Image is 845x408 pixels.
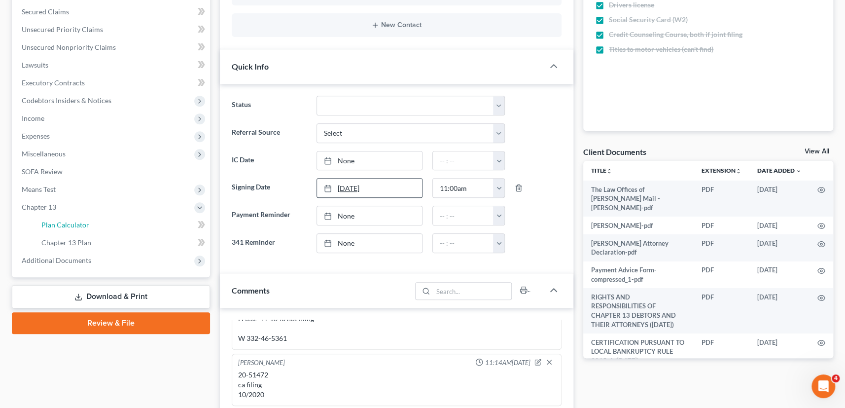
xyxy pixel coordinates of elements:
span: Codebtors Insiders & Notices [22,96,111,105]
span: Lawsuits [22,61,48,69]
span: SOFA Review [22,167,63,176]
td: PDF [694,234,749,261]
div: Client Documents [583,147,646,157]
label: IC Date [227,151,312,171]
a: Lawsuits [14,56,210,74]
td: PDF [694,288,749,334]
a: None [317,151,422,170]
iframe: Intercom live chat [811,374,835,398]
label: Payment Reminder [227,206,312,225]
a: Unsecured Nonpriority Claims [14,38,210,56]
a: Extensionunfold_more [702,167,741,174]
td: PDF [694,334,749,370]
div: [PERSON_NAME] [238,358,285,368]
td: [PERSON_NAME]-pdf [583,217,694,234]
a: Unsecured Priority Claims [14,21,210,38]
span: 11:14AM[DATE] [485,358,530,368]
td: [DATE] [749,234,810,261]
td: [DATE] [749,334,810,370]
td: [PERSON_NAME] Attorney Declaration-pdf [583,234,694,261]
span: Secured Claims [22,7,69,16]
input: -- : -- [433,179,494,197]
a: View All [805,148,829,155]
a: Date Added expand_more [757,167,802,174]
input: Search... [433,283,512,299]
a: Review & File [12,312,210,334]
td: [DATE] [749,261,810,289]
td: CERTIFICATION PURSUANT TO LOCAL BANKRUPTCY RULE 3015-1 ([DATE]) [583,334,694,370]
i: expand_more [796,168,802,174]
td: [DATE] [749,288,810,334]
span: Chapter 13 [22,203,56,211]
a: Plan Calculator [34,216,210,234]
span: Income [22,114,44,122]
i: unfold_more [736,168,741,174]
a: Executory Contracts [14,74,210,92]
td: Payment Advice Form-compressed_1-pdf [583,261,694,289]
a: None [317,206,422,225]
button: New Contact [240,21,554,29]
span: Comments [232,286,270,295]
span: Quick Info [232,62,269,71]
span: Additional Documents [22,256,91,264]
td: [DATE] [749,181,810,217]
a: [DATE] [317,179,422,197]
span: Unsecured Nonpriority Claims [22,43,116,51]
a: Titleunfold_more [591,167,612,174]
a: SOFA Review [14,163,210,181]
span: Social Security Card (W2) [609,15,688,25]
i: unfold_more [606,168,612,174]
span: Means Test [22,185,56,193]
td: The Law Offices of [PERSON_NAME] Mail - [PERSON_NAME]-pdf [583,181,694,217]
td: PDF [694,261,749,289]
td: PDF [694,217,749,234]
span: Chapter 13 Plan [41,238,91,247]
div: 20-51472 ca filing 10/2020 [238,370,556,400]
span: 4 [832,374,840,382]
label: Referral Source [227,123,312,143]
span: Miscellaneous [22,149,66,158]
label: 341 Reminder [227,233,312,253]
span: Titles to motor vehicles (can't find) [609,44,713,54]
span: Plan Calculator [41,221,89,229]
span: Unsecured Priority Claims [22,25,103,34]
a: Chapter 13 Plan [34,234,210,252]
a: Download & Print [12,285,210,308]
label: Status [227,96,312,115]
span: Executory Contracts [22,78,85,87]
td: [DATE] [749,217,810,234]
span: Credit Counseling Course, both if joint filing [609,30,742,39]
label: Signing Date [227,178,312,198]
span: Expenses [22,132,50,140]
td: PDF [694,181,749,217]
input: -- : -- [433,234,494,253]
td: RIGHTS AND RESPONSIBILITIES OF CHAPTER 13 DEBTORS AND THEIR ATTORNEYS ([DATE]) [583,288,694,334]
input: -- : -- [433,206,494,225]
input: -- : -- [433,151,494,170]
a: Secured Claims [14,3,210,21]
div: H 352-44-1640 not filing W 332-46-5361 [238,314,556,343]
a: None [317,234,422,253]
